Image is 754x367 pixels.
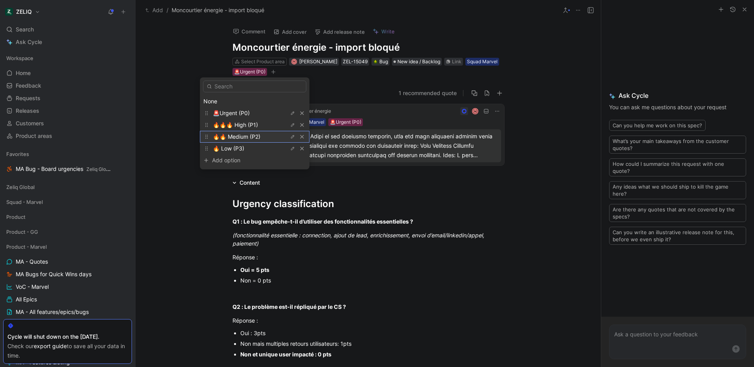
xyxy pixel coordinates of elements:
div: None [203,97,306,106]
input: Search [203,81,306,92]
span: 🚨Urgent (P0) [213,110,250,116]
span: 🔥🔥🔥 High (P1) [213,121,258,128]
div: 🔥🔥 Medium (P2) [200,131,309,143]
div: 🚨Urgent (P0) [200,107,309,119]
span: 🔥 Low (P3) [213,145,244,152]
div: 🔥 Low (P3) [200,143,309,154]
span: 🔥🔥 Medium (P2) [213,133,260,140]
div: Add option [212,156,271,165]
div: 🔥🔥🔥 High (P1) [200,119,309,131]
